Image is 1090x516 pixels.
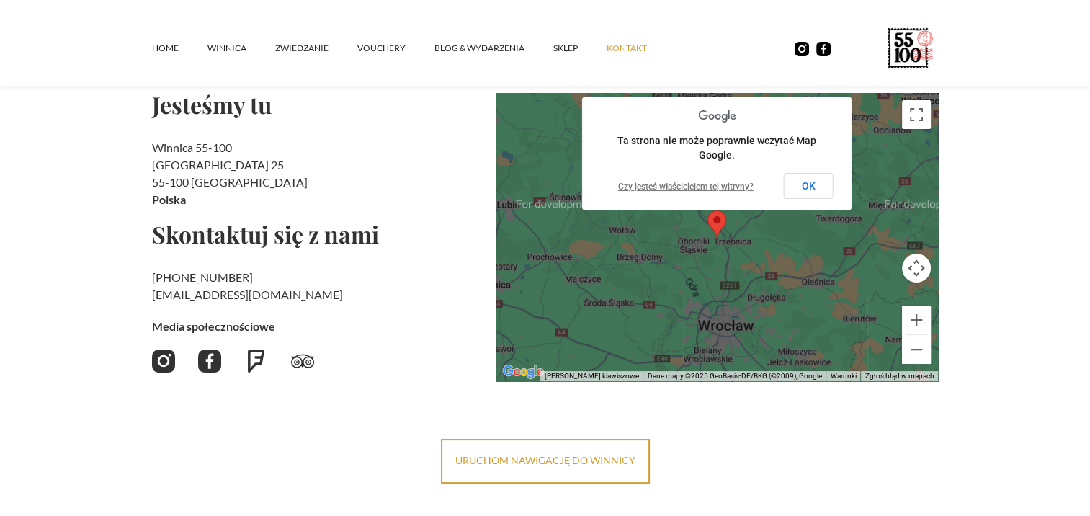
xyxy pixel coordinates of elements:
[902,306,931,334] button: Powiększ
[499,362,547,381] a: Pokaż ten obszar w Mapach Google (otwiera się w nowym oknie)
[152,319,275,333] strong: Media społecznościowe
[434,27,553,70] a: Blog & Wydarzenia
[553,27,607,70] a: SKLEP
[152,270,253,284] a: [PHONE_NUMBER]
[707,210,726,237] div: Map pin
[207,27,275,70] a: winnica
[152,192,186,206] strong: Polska
[152,27,207,70] a: Home
[902,100,931,129] button: Włącz widok pełnoekranowy
[275,27,357,70] a: ZWIEDZANIE
[152,93,484,116] h2: Jesteśmy tu
[865,372,934,380] a: Zgłoś błąd w mapach
[618,182,754,192] a: Czy jesteś właścicielem tej witryny?
[902,335,931,364] button: Pomniejsz
[647,372,821,380] span: Dane mapy ©2025 GeoBasis-DE/BKG (©2009), Google
[441,439,650,484] a: uruchom nawigację do winnicy
[784,173,834,199] button: OK
[152,269,484,303] h2: ‍
[152,223,484,246] h2: Skontaktuj się z nami
[152,139,484,208] h2: Winnica 55-100 [GEOGRAPHIC_DATA] 25 55-100 [GEOGRAPHIC_DATA]
[830,372,856,380] a: Warunki
[357,27,434,70] a: vouchery
[617,135,816,161] span: Ta strona nie może poprawnie wczytać Map Google.
[607,27,676,70] a: kontakt
[499,362,547,381] img: Google
[152,288,343,301] a: [EMAIL_ADDRESS][DOMAIN_NAME]
[902,254,931,283] button: Sterowanie kamerą na mapie
[544,371,638,381] button: Skróty klawiszowe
